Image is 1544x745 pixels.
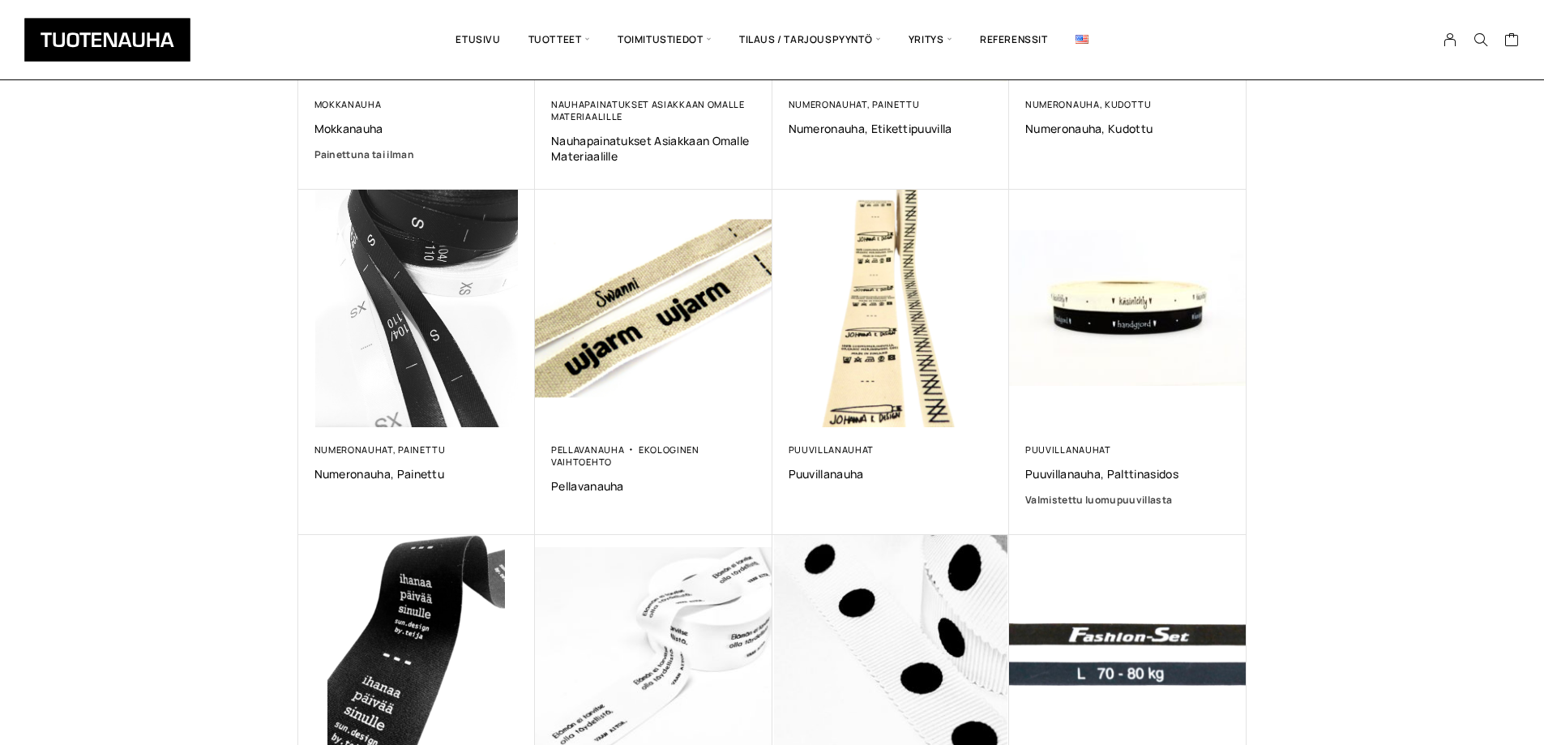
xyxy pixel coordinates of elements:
span: Toimitustiedot [604,12,725,67]
a: Puuvillanauha [789,466,994,482]
a: Numeronauha, kudottu [1025,121,1230,136]
a: Cart [1504,32,1520,51]
a: Puuvillanauhat [1025,443,1111,456]
a: Valmistettu luomupuuvillasta [1025,492,1230,508]
a: Etusivu [442,12,514,67]
a: Numeronauhat, painettu [314,443,446,456]
span: Tilaus / Tarjouspyyntö [725,12,895,67]
a: Numeronauha, painettu [314,466,520,482]
b: Painettuna tai ilman [314,148,415,161]
a: Ekologinen vaihtoehto [551,443,699,468]
img: Tuotenauha Oy [24,18,190,62]
a: Numeronauhat, painettu [789,98,920,110]
a: Referenssit [966,12,1062,67]
a: Puuvillanauha, palttinasidos [1025,466,1230,482]
a: Painettuna tai ilman [314,147,520,163]
button: Search [1465,32,1496,47]
span: Yritys [895,12,966,67]
a: Numeronauha, kudottu [1025,98,1152,110]
a: Puuvillanauhat [789,443,875,456]
img: English [1076,35,1088,44]
a: Pellavanauha [551,443,624,456]
a: My Account [1435,32,1466,47]
a: Pellavanauha [551,478,756,494]
span: Valmistettu luomupuuvillasta [1025,493,1172,507]
a: Mokkanauha [314,121,520,136]
a: Mokkanauha [314,98,382,110]
a: Numeronauha, etikettipuuvilla [789,121,994,136]
a: Nauhapainatukset asiakkaan omalle materiaalille [551,98,745,122]
span: Tuotteet [515,12,604,67]
a: Nauhapainatukset asiakkaan omalle materiaalille [551,133,756,164]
